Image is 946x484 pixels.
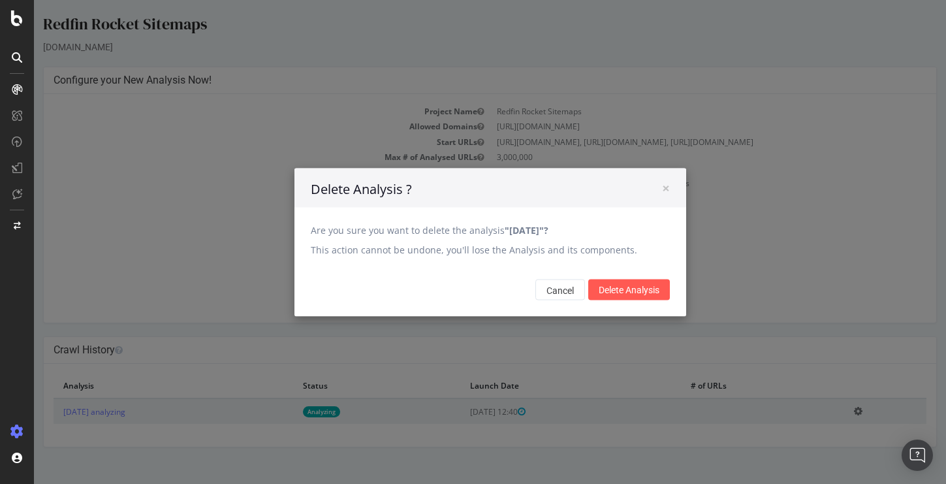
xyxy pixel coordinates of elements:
p: This action cannot be undone, you'll lose the Analysis and its components. [277,243,636,256]
div: Open Intercom Messenger [902,440,933,471]
h4: Delete Analysis ? [277,180,636,199]
button: Cancel [501,279,551,300]
span: × [628,178,636,197]
b: "[DATE]"? [471,223,514,236]
p: Are you sure you want to delete the analysis [277,223,636,236]
input: Delete Analysis [554,279,636,300]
